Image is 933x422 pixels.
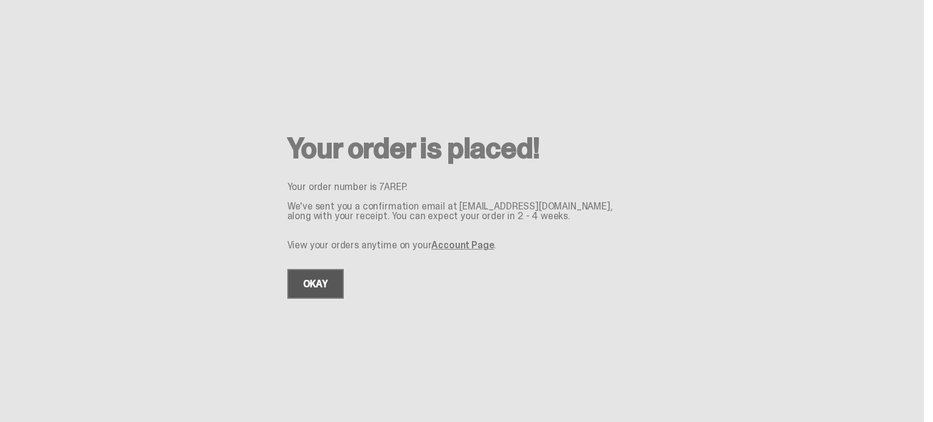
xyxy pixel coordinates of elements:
[431,239,494,251] a: Account Page
[287,269,344,299] a: OKAY
[287,240,637,250] p: View your orders anytime on your .
[287,202,637,221] p: We've sent you a confirmation email at [EMAIL_ADDRESS][DOMAIN_NAME], along with your receipt. You...
[287,134,637,163] h2: Your order is placed!
[287,182,637,192] p: Your order number is 7AREP.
